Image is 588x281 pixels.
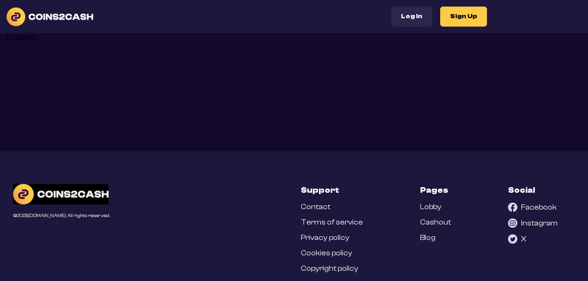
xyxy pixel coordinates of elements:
[301,264,358,273] a: Copyright policy
[508,234,526,244] a: X
[301,203,330,211] a: Contact
[508,203,557,212] a: Facebook
[301,184,339,196] h3: Support
[301,233,349,242] a: Privacy policy
[301,218,363,227] a: Terms of service
[7,33,581,42] div: Loading...
[440,7,487,27] button: Sign Up
[420,203,442,211] a: Lobby
[508,203,517,212] img: Facebook
[13,213,110,218] div: © 2025 [DOMAIN_NAME]. All rights reserved.
[7,7,93,26] img: logo text
[391,7,432,27] button: Log In
[420,233,436,242] a: Blog
[420,184,448,196] h3: Pages
[508,218,558,228] a: Instagram
[420,218,451,227] a: Cashout
[508,218,517,228] img: Instagram
[13,184,109,204] img: C2C Logo
[301,249,352,258] a: Cookies policy
[508,234,517,244] img: X
[508,184,535,196] h3: Social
